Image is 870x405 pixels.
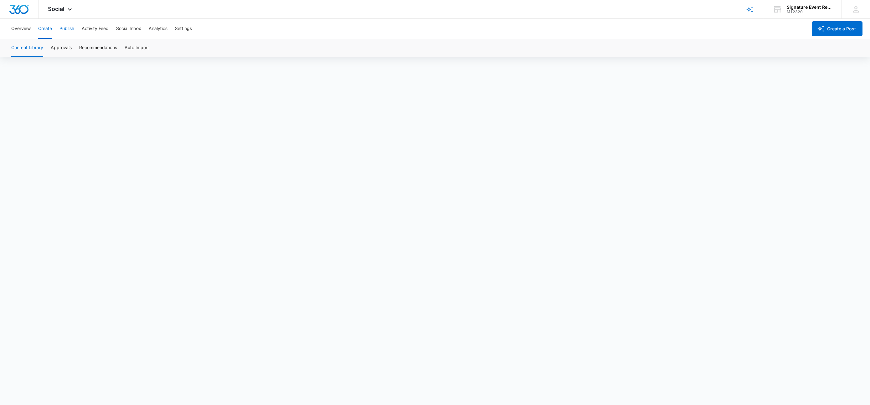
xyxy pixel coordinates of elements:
button: Activity Feed [82,19,109,39]
button: Create [38,19,52,39]
button: Publish [59,19,74,39]
button: Overview [11,19,31,39]
div: account id [787,10,832,14]
button: Approvals [51,39,72,57]
button: Settings [175,19,192,39]
button: Social Inbox [116,19,141,39]
button: Auto Import [125,39,149,57]
button: Create a Post [812,21,862,36]
button: Content Library [11,39,43,57]
button: Analytics [149,19,167,39]
div: account name [787,5,832,10]
button: Recommendations [79,39,117,57]
span: Social [48,6,64,12]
